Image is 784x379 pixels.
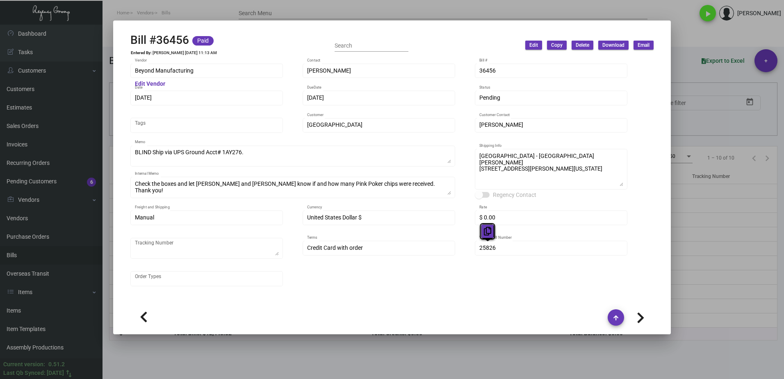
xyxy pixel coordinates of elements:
[152,50,217,55] td: [PERSON_NAME] [DATE] 11:13 AM
[3,369,64,377] div: Last Qb Synced: [DATE]
[572,41,593,50] button: Delete
[130,50,152,55] td: Entered By:
[525,41,542,50] button: Edit
[130,33,189,47] h2: Bill #36456
[634,41,654,50] button: Email
[551,42,563,49] span: Copy
[576,42,589,49] span: Delete
[602,42,624,49] span: Download
[3,360,45,369] div: Current version:
[192,36,214,46] mat-chip: Paid
[135,81,165,87] mat-hint: Edit Vendor
[493,190,536,200] span: Regency Contact
[135,214,154,221] span: Manual
[598,41,629,50] button: Download
[547,41,567,50] button: Copy
[638,42,650,49] span: Email
[484,227,491,235] i: Copy
[529,42,538,49] span: Edit
[479,94,500,101] span: Pending
[479,245,623,251] input: Vendor Bill Number
[48,360,65,369] div: 0.51.2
